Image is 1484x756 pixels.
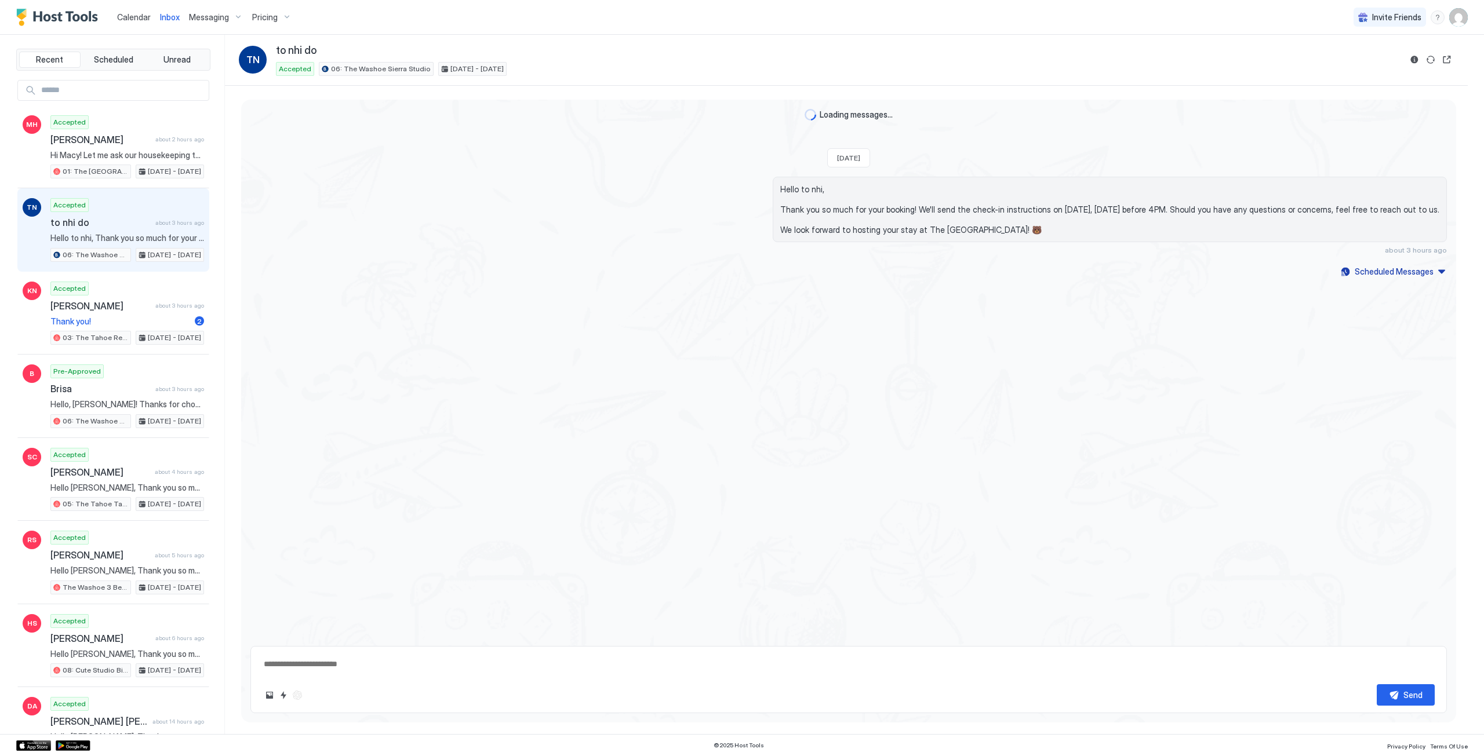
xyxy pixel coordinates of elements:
span: about 3 hours ago [155,302,204,309]
span: Brisa [50,383,151,395]
button: Scheduled Messages [1339,264,1447,279]
span: MH [26,119,38,130]
span: TN [27,202,37,213]
a: Terms Of Use [1430,739,1468,751]
span: [DATE] - [DATE] [148,166,201,177]
span: Accepted [53,283,86,294]
span: about 6 hours ago [155,634,204,642]
span: Loading messages... [820,109,893,120]
span: DA [27,701,37,711]
span: Hello, [PERSON_NAME]! Thanks for choosing us. We're more than happy to welcome your employees! Le... [50,399,204,410]
button: Unread [146,52,208,68]
div: User profile [1449,8,1468,27]
span: The Washoe 3 Bedroom Family Unit [63,582,128,593]
span: [DATE] [837,154,860,162]
span: Privacy Policy [1387,743,1425,750]
a: Calendar [117,11,151,23]
span: Hello [PERSON_NAME], Thank you so much for your booking! We'll send the check-in instructions on ... [50,565,204,576]
span: Accepted [53,616,86,626]
button: Upload image [263,688,277,702]
span: Inbox [160,12,180,22]
span: Pricing [252,12,278,23]
a: Host Tools Logo [16,9,103,26]
button: Open reservation [1440,53,1454,67]
span: Hi Macy! Let me ask our housekeeping team if they found something. [50,150,204,160]
span: Accepted [279,64,311,74]
a: Google Play Store [56,740,90,751]
button: Sync reservation [1424,53,1438,67]
span: Accepted [53,532,86,543]
span: [DATE] - [DATE] [148,665,201,675]
span: [DATE] - [DATE] [148,416,201,426]
span: [DATE] - [DATE] [148,582,201,593]
span: about 4 hours ago [155,468,204,476]
span: [DATE] - [DATE] [148,333,201,343]
button: Send [1377,684,1435,706]
span: 01: The [GEOGRAPHIC_DATA] at The [GEOGRAPHIC_DATA] [63,166,128,177]
input: Input Field [37,81,209,100]
span: about 3 hours ago [155,385,204,393]
span: 06: The Washoe Sierra Studio [331,64,431,74]
span: Calendar [117,12,151,22]
span: SC [27,452,37,462]
a: Inbox [160,11,180,23]
div: menu [1431,10,1445,24]
button: Reservation information [1407,53,1421,67]
span: Recent [36,54,63,65]
span: 2 [197,317,202,326]
span: Accepted [53,450,86,460]
a: App Store [16,740,51,751]
span: Thank you! [50,316,190,327]
span: about 3 hours ago [155,219,204,227]
span: Terms Of Use [1430,743,1468,750]
span: Accepted [53,117,86,127]
span: [PERSON_NAME] [PERSON_NAME] [50,715,148,727]
span: 06: The Washoe Sierra Studio [63,250,128,260]
button: Scheduled [83,52,144,68]
span: [DATE] - [DATE] [450,64,504,74]
button: Quick reply [277,688,290,702]
span: about 2 hours ago [155,136,204,143]
span: B [30,368,34,379]
span: HS [27,618,37,629]
span: [PERSON_NAME] [50,633,151,644]
span: Accepted [53,699,86,709]
span: to nhi do [276,44,317,57]
span: Hello to nhi, Thank you so much for your booking! We'll send the check-in instructions on [DATE],... [50,233,204,243]
span: 05: The Tahoe Tamarack Pet Friendly Studio [63,499,128,509]
div: loading [805,109,816,120]
span: Invite Friends [1372,12,1421,23]
span: about 14 hours ago [152,718,204,725]
span: about 5 hours ago [155,552,204,559]
span: © 2025 Host Tools [714,742,764,749]
div: tab-group [16,49,210,71]
span: to nhi do [50,217,151,228]
span: Accepted [53,200,86,210]
span: Messaging [189,12,229,23]
span: 06: The Washoe Sierra Studio [63,416,128,426]
span: KN [27,286,37,296]
span: [DATE] - [DATE] [148,250,201,260]
span: Hello [PERSON_NAME], Thank you so much for your booking! We'll send the check-in instructions on ... [50,649,204,659]
span: Unread [163,54,191,65]
span: Scheduled [94,54,133,65]
span: RS [27,535,37,545]
span: [PERSON_NAME] [50,466,150,478]
span: Hello [PERSON_NAME], Thank you so much for your booking! We'll send the check-in instructions [DA... [50,732,204,742]
div: Send [1403,689,1423,701]
span: Hello [PERSON_NAME], Thank you so much for your booking! We'll send the check-in instructions [DA... [50,483,204,493]
span: [PERSON_NAME] [50,549,150,561]
button: Recent [19,52,81,68]
span: [PERSON_NAME] [50,134,151,145]
span: 03: The Tahoe Retro Double Bed Studio [63,333,128,343]
span: Hello to nhi, Thank you so much for your booking! We'll send the check-in instructions on [DATE],... [780,184,1439,235]
span: about 3 hours ago [1385,246,1447,254]
span: TN [246,53,260,67]
span: 08: Cute Studio Bike to Beach [63,665,128,675]
div: Scheduled Messages [1355,265,1434,277]
span: [PERSON_NAME] [50,300,151,312]
span: Pre-Approved [53,366,101,377]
